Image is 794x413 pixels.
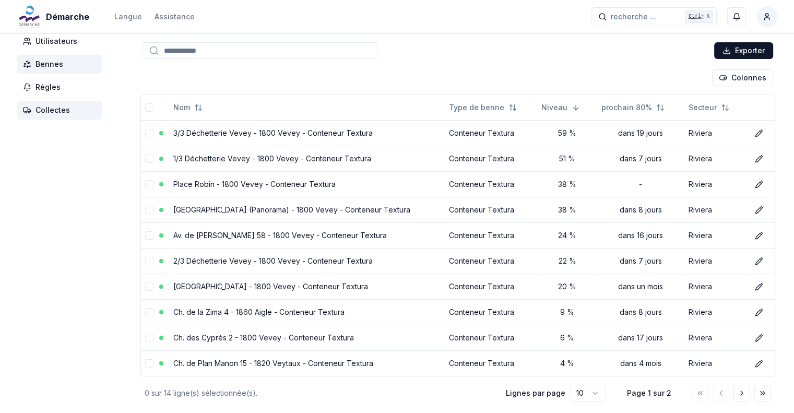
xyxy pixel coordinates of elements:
[35,36,77,46] span: Utilisateurs
[591,7,717,26] button: recherche ...Ctrl+K
[445,274,537,299] td: Conteneur Textura
[173,282,368,291] a: [GEOGRAPHIC_DATA] - 1800 Vevey - Conteneur Textura
[601,307,680,317] div: dans 8 jours
[684,299,746,325] td: Riviera
[445,299,537,325] td: Conteneur Textura
[714,42,773,59] button: Exporter
[595,99,671,116] button: Not sorted. Click to sort ascending.
[173,102,190,113] span: Nom
[17,55,106,74] a: Bennes
[601,128,680,138] div: dans 19 jours
[601,230,680,241] div: dans 16 jours
[445,222,537,248] td: Conteneur Textura
[684,325,746,350] td: Riviera
[114,10,142,23] button: Langue
[684,248,746,274] td: Riviera
[173,180,336,188] a: Place Robin - 1800 Vevey - Conteneur Textura
[145,308,153,316] button: select-row
[754,385,771,402] button: Aller à la dernière page
[145,103,153,112] button: select-all
[541,333,593,343] div: 6 %
[17,78,106,97] a: Règles
[541,230,593,241] div: 24 %
[173,205,410,214] a: [GEOGRAPHIC_DATA] (Panorama) - 1800 Vevey - Conteneur Textura
[684,274,746,299] td: Riviera
[601,154,680,164] div: dans 7 jours
[541,358,593,369] div: 4 %
[167,99,209,116] button: Not sorted. Click to sort ascending.
[145,206,153,214] button: select-row
[145,180,153,188] button: select-row
[541,102,567,113] span: Niveau
[623,388,675,398] div: Page 1 sur 2
[445,325,537,350] td: Conteneur Textura
[541,307,593,317] div: 9 %
[684,197,746,222] td: Riviera
[145,231,153,240] button: select-row
[17,4,42,29] img: Démarche Logo
[541,281,593,292] div: 20 %
[712,69,773,86] button: Cocher les colonnes
[35,82,61,92] span: Règles
[17,10,93,23] a: Démarche
[173,308,345,316] a: Ch. de la Zima 4 - 1860 Aigle - Conteneur Textura
[601,179,680,190] div: -
[35,105,70,115] span: Collectes
[173,256,373,265] a: 2/3 Déchetterie Vevey - 1800 Vevey - Conteneur Textura
[689,102,717,113] span: Secteur
[173,231,387,240] a: Av. de [PERSON_NAME] 58 - 1800 Vevey - Conteneur Textura
[443,99,523,116] button: Not sorted. Click to sort ascending.
[445,120,537,146] td: Conteneur Textura
[541,154,593,164] div: 51 %
[601,333,680,343] div: dans 17 jours
[684,350,746,376] td: Riviera
[173,359,373,368] a: Ch. de Plan Manon 15 - 1820 Veytaux - Conteneur Textura
[145,359,153,368] button: select-row
[506,388,565,398] p: Lignes par page
[35,59,63,69] span: Bennes
[601,102,652,113] span: prochain 80%
[445,248,537,274] td: Conteneur Textura
[445,197,537,222] td: Conteneur Textura
[601,256,680,266] div: dans 7 jours
[145,129,153,137] button: select-row
[449,102,504,113] span: Type de benne
[601,281,680,292] div: dans un mois
[684,222,746,248] td: Riviera
[145,257,153,265] button: select-row
[601,358,680,369] div: dans 4 mois
[17,101,106,120] a: Collectes
[17,32,106,51] a: Utilisateurs
[46,10,89,23] span: Démarche
[601,205,680,215] div: dans 8 jours
[155,10,195,23] a: Assistance
[145,155,153,163] button: select-row
[541,179,593,190] div: 38 %
[173,154,371,163] a: 1/3 Déchetterie Vevey - 1800 Vevey - Conteneur Textura
[145,388,489,398] div: 0 sur 14 ligne(s) sélectionnée(s).
[611,11,656,22] span: recherche ...
[684,146,746,171] td: Riviera
[173,128,373,137] a: 3/3 Déchetterie Vevey - 1800 Vevey - Conteneur Textura
[445,350,537,376] td: Conteneur Textura
[541,128,593,138] div: 59 %
[733,385,750,402] button: Aller à la page suivante
[682,99,736,116] button: Not sorted. Click to sort ascending.
[535,99,586,116] button: Sorted descending. Click to sort ascending.
[684,171,746,197] td: Riviera
[445,146,537,171] td: Conteneur Textura
[445,171,537,197] td: Conteneur Textura
[173,333,354,342] a: Ch. des Cyprés 2 - 1800 Vevey - Conteneur Textura
[684,120,746,146] td: Riviera
[541,205,593,215] div: 38 %
[145,282,153,291] button: select-row
[114,11,142,22] div: Langue
[541,256,593,266] div: 22 %
[145,334,153,342] button: select-row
